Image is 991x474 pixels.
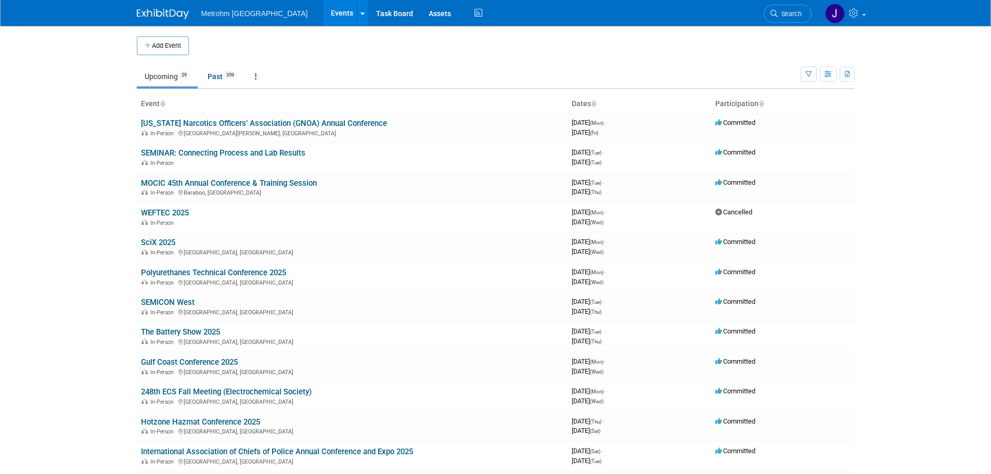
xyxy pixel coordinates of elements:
[572,188,601,196] span: [DATE]
[605,208,607,216] span: -
[572,357,607,365] span: [DATE]
[200,67,245,86] a: Past359
[141,399,148,404] img: In-Person Event
[572,457,601,465] span: [DATE]
[590,270,603,275] span: (Mon)
[150,249,177,256] span: In-Person
[715,178,755,186] span: Committed
[141,268,286,277] a: Polyurethanes Technical Conference 2025
[572,397,603,405] span: [DATE]
[715,268,755,276] span: Committed
[141,298,195,307] a: SEMICON West
[590,249,603,255] span: (Wed)
[572,158,601,166] span: [DATE]
[603,178,604,186] span: -
[137,95,568,113] th: Event
[572,298,604,305] span: [DATE]
[141,457,563,465] div: [GEOGRAPHIC_DATA], [GEOGRAPHIC_DATA]
[605,238,607,246] span: -
[590,309,601,315] span: (Thu)
[590,180,601,186] span: (Tue)
[603,148,604,156] span: -
[572,129,598,136] span: [DATE]
[572,218,603,226] span: [DATE]
[572,417,604,425] span: [DATE]
[141,387,312,396] a: 248th ECS Fall Meeting (Electrochemical Society)
[590,389,603,394] span: (Mon)
[141,458,148,464] img: In-Person Event
[150,130,177,137] span: In-Person
[590,399,603,404] span: (Wed)
[572,337,601,345] span: [DATE]
[137,67,198,86] a: Upcoming29
[141,208,189,217] a: WEFTEC 2025
[150,160,177,166] span: In-Person
[137,9,189,19] img: ExhibitDay
[590,150,601,156] span: (Tue)
[603,298,604,305] span: -
[572,248,603,255] span: [DATE]
[141,188,563,196] div: Baraboo, [GEOGRAPHIC_DATA]
[590,428,600,434] span: (Sat)
[141,308,563,316] div: [GEOGRAPHIC_DATA], [GEOGRAPHIC_DATA]
[711,95,855,113] th: Participation
[141,248,563,256] div: [GEOGRAPHIC_DATA], [GEOGRAPHIC_DATA]
[141,148,305,158] a: SEMINAR: Connecting Process and Lab Results
[160,99,165,108] a: Sort by Event Name
[590,279,603,285] span: (Wed)
[715,238,755,246] span: Committed
[150,220,177,226] span: In-Person
[201,9,308,18] span: Metrohm [GEOGRAPHIC_DATA]
[150,399,177,405] span: In-Person
[141,447,413,456] a: International Association of Chiefs of Police Annual Conference and Expo 2025
[141,220,148,225] img: In-Person Event
[572,427,600,434] span: [DATE]
[141,279,148,285] img: In-Person Event
[591,99,596,108] a: Sort by Start Date
[141,309,148,314] img: In-Person Event
[141,427,563,435] div: [GEOGRAPHIC_DATA], [GEOGRAPHIC_DATA]
[590,359,603,365] span: (Mon)
[715,298,755,305] span: Committed
[715,417,755,425] span: Committed
[715,119,755,126] span: Committed
[141,337,563,345] div: [GEOGRAPHIC_DATA], [GEOGRAPHIC_DATA]
[778,10,802,18] span: Search
[764,5,812,23] a: Search
[141,327,220,337] a: The Battery Show 2025
[715,327,755,335] span: Committed
[141,178,317,188] a: MOCIC 45th Annual Conference & Training Session
[590,210,603,215] span: (Mon)
[590,419,601,425] span: (Thu)
[141,278,563,286] div: [GEOGRAPHIC_DATA], [GEOGRAPHIC_DATA]
[603,327,604,335] span: -
[137,36,189,55] button: Add Event
[590,339,601,344] span: (Thu)
[141,189,148,195] img: In-Person Event
[572,119,607,126] span: [DATE]
[150,339,177,345] span: In-Person
[141,130,148,135] img: In-Person Event
[572,268,607,276] span: [DATE]
[141,129,563,137] div: [GEOGRAPHIC_DATA][PERSON_NAME], [GEOGRAPHIC_DATA]
[572,238,607,246] span: [DATE]
[568,95,711,113] th: Dates
[141,119,387,128] a: [US_STATE] Narcotics Officers’ Association (GNOA) Annual Conference
[572,308,601,315] span: [DATE]
[590,220,603,225] span: (Wed)
[590,239,603,245] span: (Mon)
[603,417,604,425] span: -
[150,189,177,196] span: In-Person
[150,458,177,465] span: In-Person
[572,387,607,395] span: [DATE]
[572,208,607,216] span: [DATE]
[715,447,755,455] span: Committed
[602,447,603,455] span: -
[605,268,607,276] span: -
[590,160,601,165] span: (Tue)
[590,329,601,335] span: (Tue)
[141,417,260,427] a: Hotzone Hazmat Conference 2025
[141,249,148,254] img: In-Person Event
[150,428,177,435] span: In-Person
[150,279,177,286] span: In-Person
